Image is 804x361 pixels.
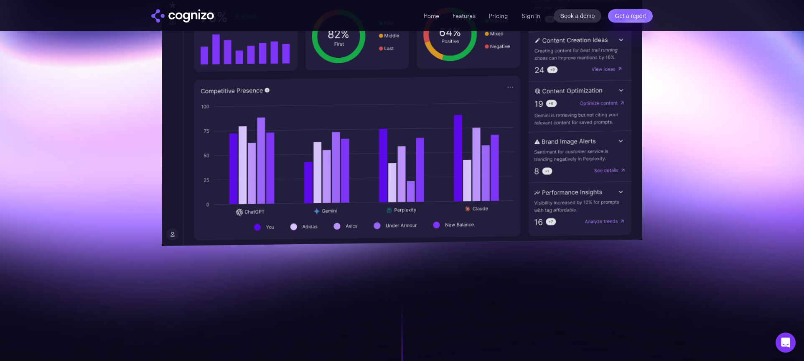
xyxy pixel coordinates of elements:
[424,12,439,20] a: Home
[776,333,796,353] div: Open Intercom Messenger
[453,12,476,20] a: Features
[554,9,602,23] a: Book a demo
[608,9,653,23] a: Get a report
[489,12,508,20] a: Pricing
[522,11,540,21] a: Sign in
[151,9,214,23] img: cognizo logo
[151,9,214,23] a: home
